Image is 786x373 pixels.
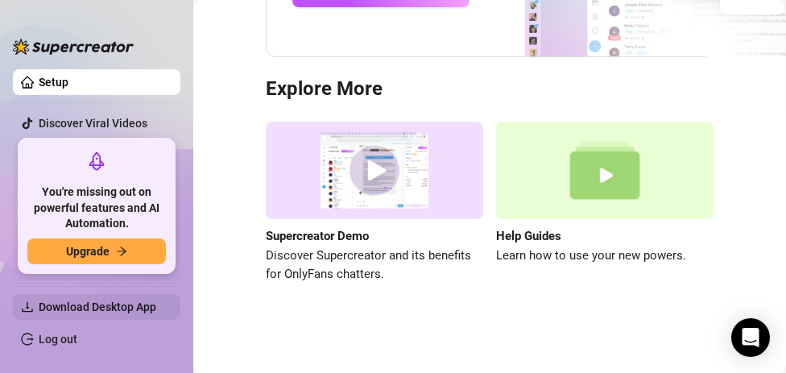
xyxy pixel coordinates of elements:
h3: Explore More [266,77,714,102]
span: Discover Supercreator and its benefits for OnlyFans chatters. [266,247,483,284]
a: Supercreator DemoDiscover Supercreator and its benefits for OnlyFans chatters. [266,122,483,284]
button: Upgradearrow-right [27,238,166,264]
span: arrow-right [116,246,127,257]
span: Upgrade [66,245,110,258]
div: Open Intercom Messenger [731,318,770,357]
strong: Supercreator Demo [266,229,369,243]
span: Download Desktop App [39,300,156,313]
a: Help GuidesLearn how to use your new powers. [496,122,714,284]
img: supercreator demo [266,122,483,220]
img: logo-BBDzfeDw.svg [13,39,134,55]
img: help guides [496,122,714,220]
a: Setup [39,76,68,89]
span: You're missing out on powerful features and AI Automation. [27,184,166,232]
strong: Help Guides [496,229,561,243]
a: Discover Viral Videos [39,117,147,130]
span: rocket [87,151,106,171]
span: download [21,300,34,313]
span: Learn how to use your new powers. [496,247,714,266]
a: Log out [39,333,77,346]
